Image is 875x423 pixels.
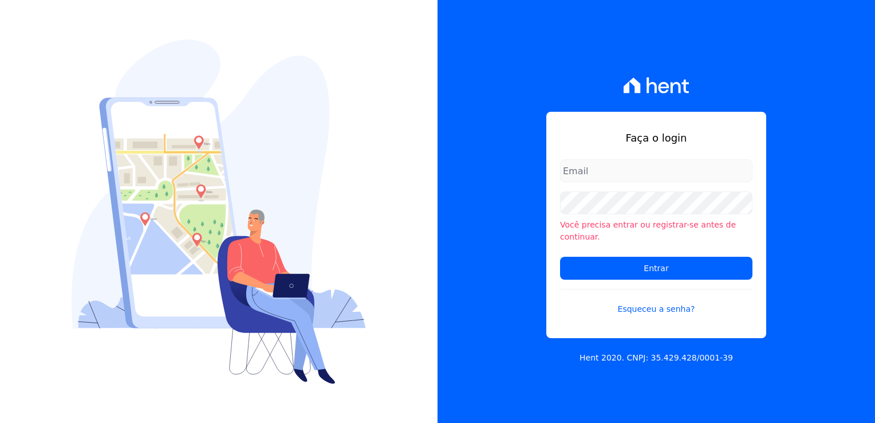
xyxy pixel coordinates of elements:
[560,257,752,280] input: Entrar
[72,40,366,384] img: Login
[580,352,733,364] p: Hent 2020. CNPJ: 35.429.428/0001-39
[560,289,752,315] a: Esqueceu a senha?
[560,159,752,182] input: Email
[560,130,752,146] h1: Faça o login
[560,219,752,243] li: Você precisa entrar ou registrar-se antes de continuar.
